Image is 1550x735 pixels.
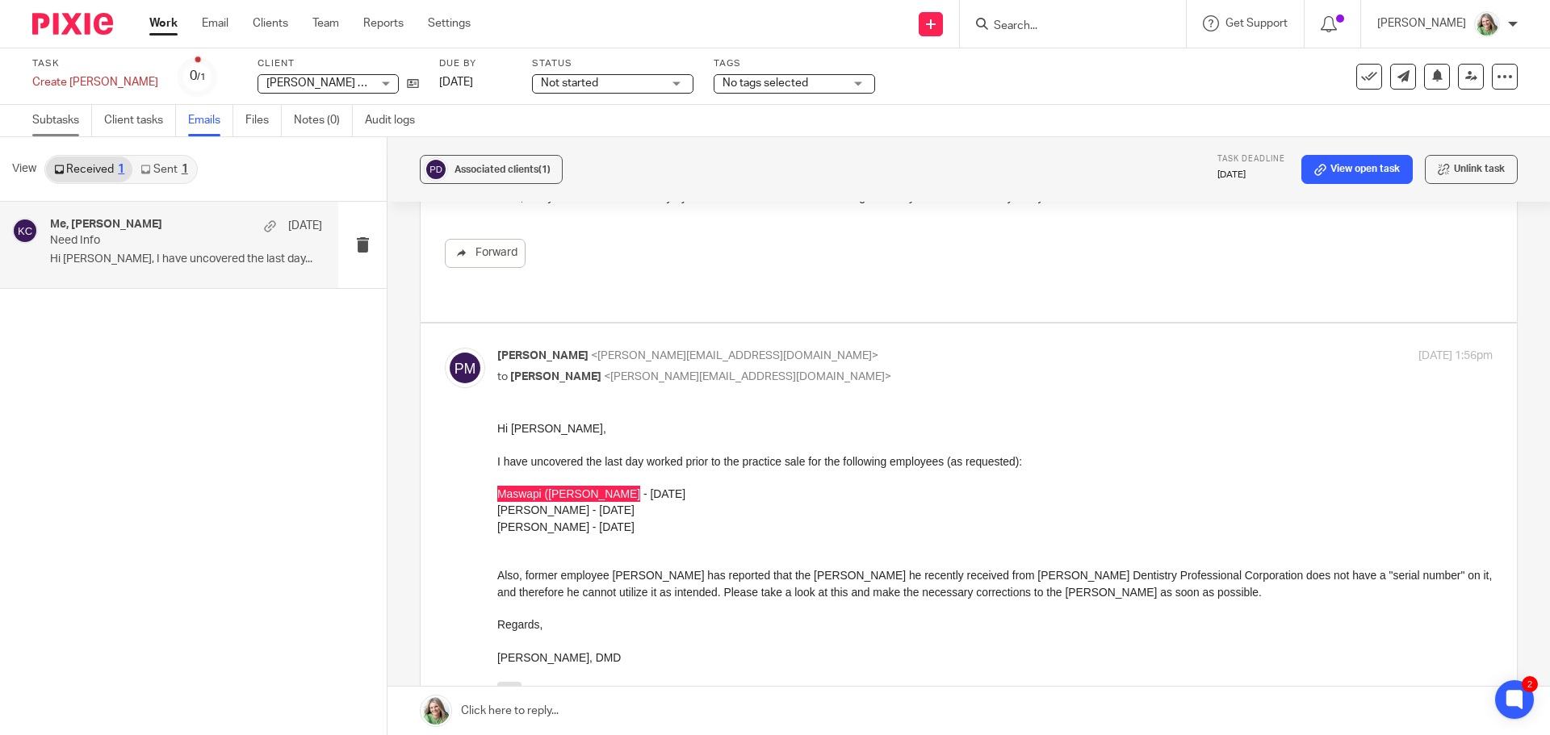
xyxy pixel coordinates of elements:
p: [DATE] 1:56pm [1418,348,1493,365]
div: 1 [182,164,188,175]
div: 1 [118,164,124,175]
div: 0 [190,67,206,86]
p: [DATE] [288,218,322,234]
span: [PERSON_NAME] [497,350,589,361]
a: Reports [363,15,404,31]
span: [PERSON_NAME] Dentistry Professional Corporation, trading as [PERSON_NAME] [266,77,678,89]
span: Not started [541,77,598,89]
a: Settings [428,15,471,31]
button: Associated clients(1) [420,155,563,184]
img: svg%3E [424,157,448,182]
span: [DATE] [439,77,473,88]
span: Associated clients [455,165,551,174]
a: Notes (0) [294,105,353,136]
iframe: To enrich screen reader interactions, please activate Accessibility in Grammarly extension settings [497,420,1493,703]
a: Work [149,15,178,31]
span: <[PERSON_NAME][EMAIL_ADDRESS][DOMAIN_NAME]> [591,350,878,361]
a: View open task [1301,155,1413,184]
span: to [497,371,508,382]
div: 2 [1522,676,1538,692]
label: Client [258,57,419,70]
small: /1 [197,73,206,81]
p: Hi [PERSON_NAME], I have uncovered the last day... [50,253,322,266]
div: Create ROE&#39;s [32,74,158,90]
span: [PERSON_NAME] [43,2,129,15]
a: Clients [253,15,288,31]
img: KC%20Photo.jpg [1474,11,1500,37]
span: View [12,161,36,177]
span: No tags selected [723,77,808,89]
a: Client tasks [104,105,176,136]
button: Unlink task [1425,155,1518,184]
img: Pixie [32,13,113,35]
a: Received1 [46,157,132,182]
a: Sent1 [132,157,195,182]
span: [PERSON_NAME] [510,371,601,382]
a: Emails [188,105,233,136]
label: Due by [439,57,512,70]
img: svg%3E [445,348,485,388]
span: Task deadline [1217,155,1285,163]
a: Email [202,15,228,31]
img: svg%3E [12,218,38,244]
label: Tags [714,57,875,70]
span: (1) [538,165,551,174]
p: Need Info [50,234,268,248]
a: [DOMAIN_NAME] [284,312,374,325]
label: Task [32,57,158,70]
a: [DOMAIN_NAME] [284,281,374,294]
span: <[PERSON_NAME][EMAIL_ADDRESS][DOMAIN_NAME]> [604,371,891,382]
a: Subtasks [32,105,92,136]
h4: Me, [PERSON_NAME] [50,218,162,232]
a: Audit logs [365,105,427,136]
a: Files [245,105,282,136]
p: [DATE] [1217,169,1285,182]
span: Get Support [1225,18,1288,29]
p: [PERSON_NAME] [1377,15,1466,31]
label: Status [532,57,693,70]
a: Team [312,15,339,31]
a: Forward [445,239,526,268]
div: Create [PERSON_NAME] [32,74,158,90]
input: Search [992,19,1137,34]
